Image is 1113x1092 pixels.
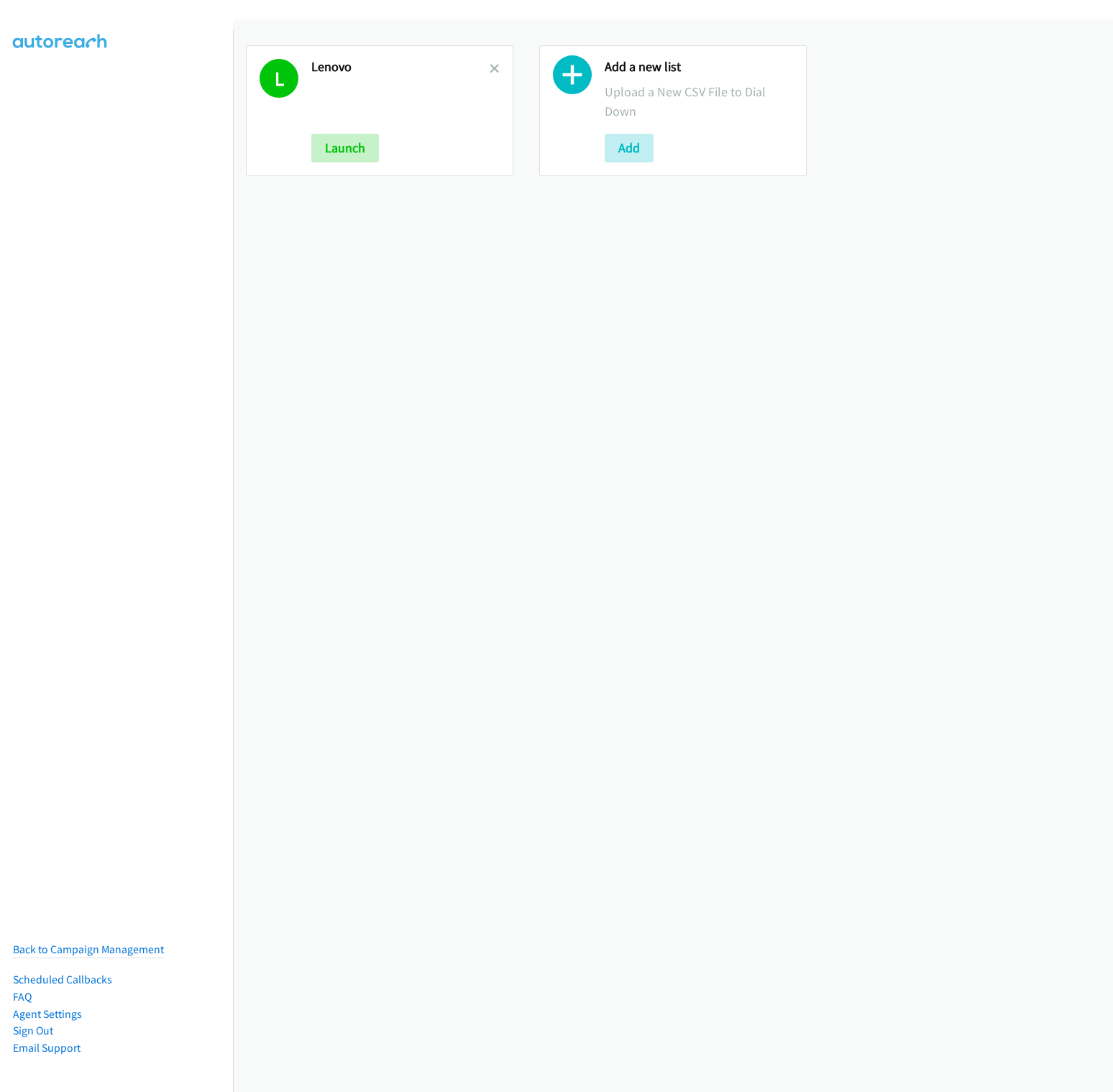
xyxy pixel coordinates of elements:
a: FAQ [13,990,32,1004]
a: Back to Campaign Management [13,942,164,956]
button: Launch [311,134,379,162]
a: Email Support [13,1041,81,1055]
h2: Add a new list [605,59,793,75]
h1: L [260,59,298,98]
h2: Lenovo [311,59,490,75]
a: Scheduled Callbacks [13,973,112,986]
a: Agent Settings [13,1007,82,1021]
a: Sign Out [13,1024,53,1037]
button: Add [605,134,654,162]
p: Upload a New CSV File to Dial Down [605,82,793,121]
